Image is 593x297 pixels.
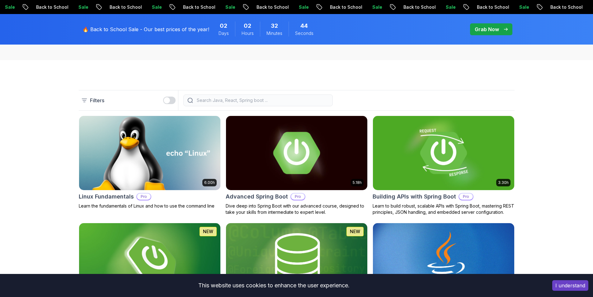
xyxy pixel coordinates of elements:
[79,203,221,209] p: Learn the fundamentals of Linux and how to use the command line
[291,194,305,200] p: Pro
[545,4,587,10] p: Back to School
[242,30,254,36] span: Hours
[82,26,209,33] p: 🔥 Back to School Sale - Our best prices of the year!
[475,26,499,33] p: Grab Now
[300,22,308,30] span: 44 Seconds
[251,4,293,10] p: Back to School
[226,116,367,190] img: Advanced Spring Boot card
[73,4,93,10] p: Sale
[79,116,221,209] a: Linux Fundamentals card6.00hLinux FundamentalsProLearn the fundamentals of Linux and how to use t...
[271,22,278,30] span: 32 Minutes
[226,203,368,215] p: Dive deep into Spring Boot with our advanced course, designed to take your skills from intermedia...
[373,116,515,215] a: Building APIs with Spring Boot card3.30hBuilding APIs with Spring BootProLearn to build robust, s...
[552,280,588,291] button: Accept cookies
[226,116,368,215] a: Advanced Spring Boot card5.18hAdvanced Spring BootProDive deep into Spring Boot with our advanced...
[367,4,387,10] p: Sale
[219,30,229,36] span: Days
[244,22,251,30] span: 2 Hours
[498,180,509,185] p: 3.30h
[146,4,166,10] p: Sale
[398,4,440,10] p: Back to School
[514,4,534,10] p: Sale
[373,192,456,201] h2: Building APIs with Spring Boot
[295,30,313,36] span: Seconds
[104,4,146,10] p: Back to School
[79,116,220,190] img: Linux Fundamentals card
[220,4,240,10] p: Sale
[373,203,515,215] p: Learn to build robust, scalable APIs with Spring Boot, mastering REST principles, JSON handling, ...
[177,4,220,10] p: Back to School
[79,192,134,201] h2: Linux Fundamentals
[31,4,73,10] p: Back to School
[204,180,215,185] p: 6.00h
[203,228,213,235] p: NEW
[440,4,460,10] p: Sale
[90,97,104,104] p: Filters
[266,30,282,36] span: Minutes
[459,194,473,200] p: Pro
[350,228,360,235] p: NEW
[137,194,151,200] p: Pro
[5,279,543,292] div: This website uses cookies to enhance the user experience.
[293,4,313,10] p: Sale
[353,180,362,185] p: 5.18h
[373,116,514,190] img: Building APIs with Spring Boot card
[195,97,329,103] input: Search Java, React, Spring boot ...
[220,22,227,30] span: 2 Days
[324,4,367,10] p: Back to School
[226,192,288,201] h2: Advanced Spring Boot
[471,4,514,10] p: Back to School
